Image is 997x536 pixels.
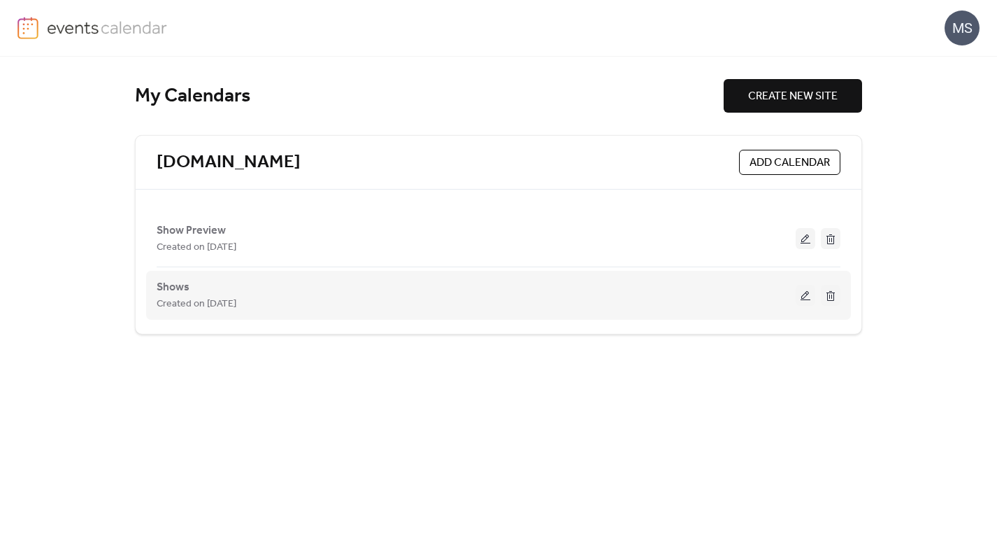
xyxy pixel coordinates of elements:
img: logo-type [47,17,168,38]
button: ADD CALENDAR [739,150,840,175]
a: Shows [157,283,189,291]
div: MS [945,10,980,45]
span: ADD CALENDAR [749,155,830,171]
a: Show Preview [157,227,226,234]
span: CREATE NEW SITE [748,88,838,105]
span: Show Preview [157,223,226,239]
span: Shows [157,279,189,296]
button: CREATE NEW SITE [724,79,862,113]
span: Created on [DATE] [157,296,236,313]
a: [DOMAIN_NAME] [157,151,301,174]
span: Created on [DATE] [157,239,236,256]
img: logo [17,17,38,39]
div: My Calendars [135,84,724,108]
